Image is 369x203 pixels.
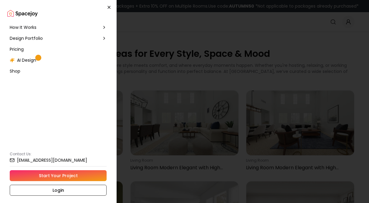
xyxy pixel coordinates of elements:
small: [EMAIL_ADDRESS][DOMAIN_NAME] [17,158,87,162]
span: AI Design [17,57,36,63]
span: Pricing [10,46,24,52]
span: Shop [10,68,20,74]
span: How It Works [10,24,36,30]
a: Start Your Project [10,170,107,181]
span: Design Portfolio [10,35,43,41]
a: Login [10,185,107,196]
a: [EMAIL_ADDRESS][DOMAIN_NAME] [10,158,107,163]
a: Spacejoy [7,7,38,19]
img: Spacejoy Logo [7,7,38,19]
p: Contact Us: [10,152,107,157]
